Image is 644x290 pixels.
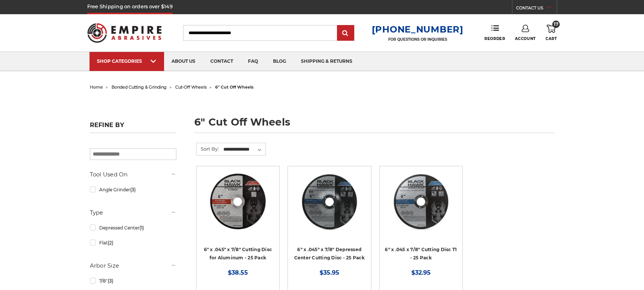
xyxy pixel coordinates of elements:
[90,236,176,249] a: Flat(2)
[293,52,360,71] a: shipping & returns
[90,261,176,270] h5: Arbor Size
[385,172,457,244] a: 6" x .045 x 7/8" Cutting Disc T1
[320,269,339,276] span: $35.95
[97,58,157,64] div: SHOP CATEGORIES
[194,117,555,133] h1: 6" cut off wheels
[484,36,505,41] span: Reorder
[294,247,365,261] a: 6" x .045" x 7/8" Depressed Center Cutting Disc - 25 Pack
[241,52,266,71] a: faq
[204,247,272,261] a: 6" x .045" x 7/8" Cutting Disc for Aluminum - 25 Pack
[293,172,365,244] a: 6" x .045" x 7/8" Depressed Center Type 27 Cut Off Wheel
[208,172,268,231] img: 6 inch cut off wheel for aluminum
[139,225,144,231] span: (1)
[90,170,176,179] h5: Tool Used On
[338,26,353,41] input: Submit
[130,187,136,192] span: (3)
[111,84,167,90] a: bonded cutting & grinding
[546,36,557,41] span: Cart
[90,274,176,287] a: 7/8"(3)
[90,208,176,217] h5: Type
[90,84,103,90] a: home
[228,269,248,276] span: $38.55
[299,172,359,231] img: 6" x .045" x 7/8" Depressed Center Type 27 Cut Off Wheel
[266,52,293,71] a: blog
[175,84,207,90] a: cut-off wheels
[90,221,176,234] a: Depressed Center(1)
[90,183,176,196] a: Angle Grinder(3)
[203,52,241,71] a: contact
[197,143,219,154] label: Sort By:
[87,18,162,47] img: Empire Abrasives
[385,247,457,261] a: 6" x .045 x 7/8" Cutting Disc T1 - 25 Pack
[222,144,266,155] select: Sort By:
[215,84,254,90] span: 6" cut off wheels
[516,4,557,14] a: CONTACT US
[411,269,431,276] span: $32.95
[391,172,451,231] img: 6" x .045 x 7/8" Cutting Disc T1
[546,25,557,41] a: 17 Cart
[372,24,464,35] a: [PHONE_NUMBER]
[484,25,505,41] a: Reorder
[552,21,560,28] span: 17
[202,172,274,244] a: 6 inch cut off wheel for aluminum
[515,36,536,41] span: Account
[90,121,176,133] h5: Refine by
[372,37,464,42] p: FOR QUESTIONS OR INQUIRIES
[108,240,113,246] span: (2)
[164,52,203,71] a: about us
[108,278,113,284] span: (3)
